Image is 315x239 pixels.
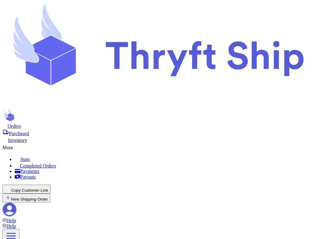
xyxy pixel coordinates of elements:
[2,136,313,143] a: Inventory
[15,162,313,169] a: Completed Orders
[2,194,50,202] button: New Shipping Order
[20,174,36,179] span: Payouts
[2,185,51,194] button: Copy Customer Link
[2,223,16,229] a: Help
[15,169,313,174] a: Payments
[2,129,313,136] a: Purchased
[6,218,16,223] span: Help
[2,218,16,223] a: Help
[2,123,313,129] a: Orders
[20,163,56,168] span: Completed Orders
[8,138,27,143] span: Inventory
[8,123,21,129] span: Orders
[6,223,16,229] span: Help
[20,157,30,162] span: Stats
[9,131,29,136] span: Purchased
[15,155,313,162] a: Stats
[20,169,39,174] span: Payments
[15,174,313,180] a: Payouts
[2,143,313,151] div: More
